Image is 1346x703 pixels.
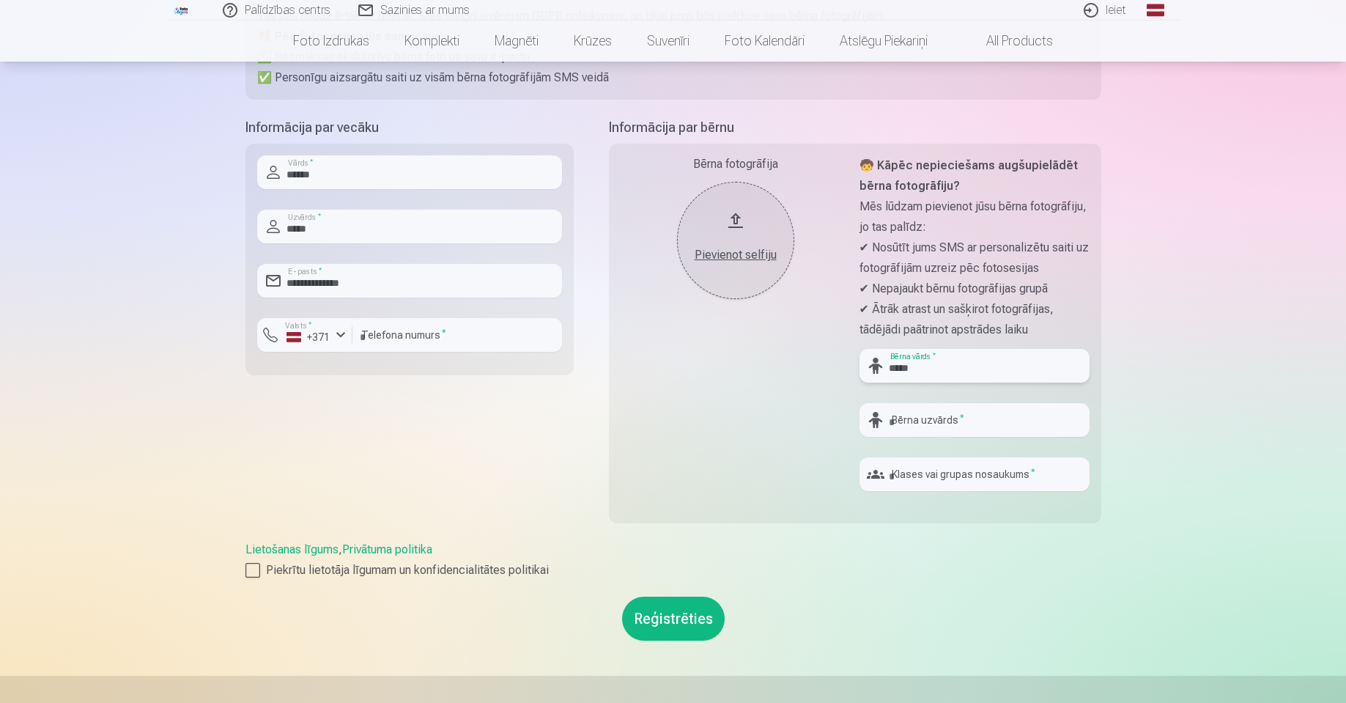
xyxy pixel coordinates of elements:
a: Komplekti [387,21,477,62]
div: Pievienot selfiju [692,246,780,264]
a: Atslēgu piekariņi [822,21,945,62]
a: Foto kalendāri [707,21,822,62]
button: Pievienot selfiju [677,182,794,299]
p: Mēs lūdzam pievienot jūsu bērna fotogrāfiju, jo tas palīdz: [859,196,1090,238]
p: ✅ Personīgu aizsargātu saiti uz visām bērna fotogrāfijām SMS veidā [257,67,1090,88]
button: Reģistrēties [622,597,725,641]
a: Magnēti [477,21,556,62]
a: All products [945,21,1070,62]
div: , [245,541,1101,579]
p: ✔ Nepajaukt bērnu fotogrāfijas grupā [859,279,1090,299]
img: /fa1 [174,6,190,15]
strong: 🧒 Kāpēc nepieciešams augšupielādēt bērna fotogrāfiju? [859,158,1078,193]
button: Valsts*+371 [257,318,352,352]
a: Krūzes [556,21,629,62]
div: +371 [286,330,330,345]
h5: Informācija par vecāku [245,117,574,138]
label: Valsts [281,320,317,331]
a: Privātuma politika [342,542,432,556]
p: ✔ Ātrāk atrast un sašķirot fotogrāfijas, tādējādi paātrinot apstrādes laiku [859,299,1090,340]
p: ✔ Nosūtīt jums SMS ar personalizētu saiti uz fotogrāfijām uzreiz pēc fotosesijas [859,238,1090,279]
a: Lietošanas līgums [245,542,339,556]
a: Suvenīri [629,21,707,62]
h5: Informācija par bērnu [609,117,1101,138]
div: Bērna fotogrāfija [621,155,851,173]
a: Foto izdrukas [276,21,387,62]
label: Piekrītu lietotāja līgumam un konfidencialitātes politikai [245,562,1101,579]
